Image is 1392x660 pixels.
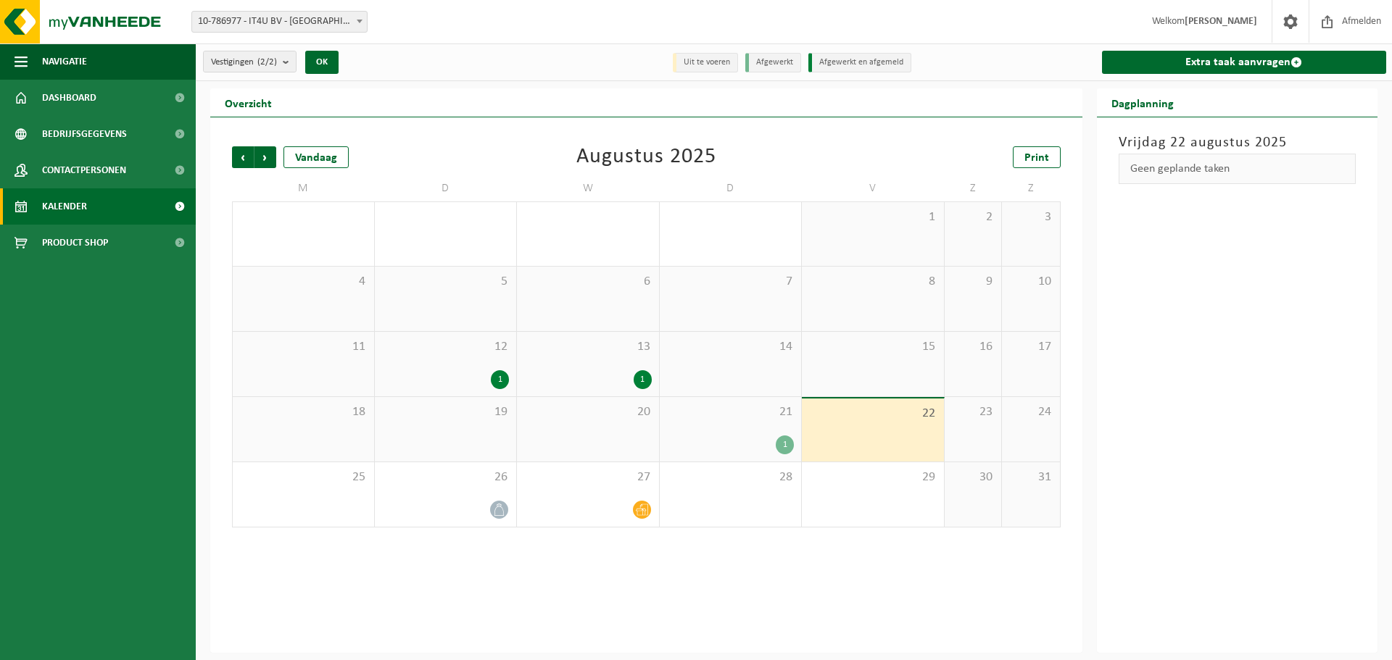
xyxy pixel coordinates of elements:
[808,53,911,72] li: Afgewerkt en afgemeld
[240,339,367,355] span: 11
[203,51,297,72] button: Vestigingen(2/2)
[1009,274,1052,290] span: 10
[240,404,367,420] span: 18
[191,11,368,33] span: 10-786977 - IT4U BV - RUMBEKE
[382,404,510,420] span: 19
[524,339,652,355] span: 13
[945,175,1003,201] td: Z
[42,188,87,225] span: Kalender
[1013,146,1061,168] a: Print
[232,175,375,201] td: M
[952,469,995,485] span: 30
[576,146,716,168] div: Augustus 2025
[524,469,652,485] span: 27
[491,370,509,389] div: 1
[42,225,108,261] span: Product Shop
[1119,154,1356,184] div: Geen geplande taken
[745,53,801,72] li: Afgewerkt
[634,370,652,389] div: 1
[210,88,286,117] h2: Overzicht
[42,80,96,116] span: Dashboard
[42,43,87,80] span: Navigatie
[1024,152,1049,164] span: Print
[809,209,937,225] span: 1
[809,406,937,422] span: 22
[1185,16,1257,27] strong: [PERSON_NAME]
[673,53,738,72] li: Uit te voeren
[1102,51,1387,74] a: Extra taak aanvragen
[42,152,126,188] span: Contactpersonen
[524,404,652,420] span: 20
[802,175,945,201] td: V
[667,339,795,355] span: 14
[809,469,937,485] span: 29
[809,339,937,355] span: 15
[1009,209,1052,225] span: 3
[240,274,367,290] span: 4
[809,274,937,290] span: 8
[667,469,795,485] span: 28
[1002,175,1060,201] td: Z
[667,274,795,290] span: 7
[254,146,276,168] span: Volgende
[952,339,995,355] span: 16
[1009,469,1052,485] span: 31
[524,274,652,290] span: 6
[382,274,510,290] span: 5
[660,175,803,201] td: D
[952,209,995,225] span: 2
[232,146,254,168] span: Vorige
[952,404,995,420] span: 23
[776,435,794,454] div: 1
[240,469,367,485] span: 25
[952,274,995,290] span: 9
[1097,88,1188,117] h2: Dagplanning
[192,12,367,32] span: 10-786977 - IT4U BV - RUMBEKE
[257,57,277,67] count: (2/2)
[42,116,127,152] span: Bedrijfsgegevens
[211,51,277,73] span: Vestigingen
[517,175,660,201] td: W
[1119,132,1356,154] h3: Vrijdag 22 augustus 2025
[667,404,795,420] span: 21
[283,146,349,168] div: Vandaag
[1009,339,1052,355] span: 17
[382,469,510,485] span: 26
[305,51,339,74] button: OK
[382,339,510,355] span: 12
[375,175,518,201] td: D
[1009,404,1052,420] span: 24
